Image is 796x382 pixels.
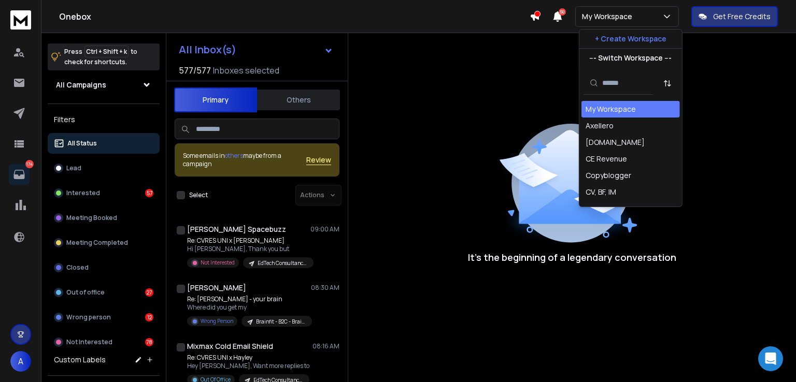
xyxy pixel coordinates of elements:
label: Select [189,191,208,199]
h3: Custom Labels [54,355,106,365]
div: Axellero [586,121,614,131]
p: Out of office [66,288,105,297]
p: Press to check for shortcuts. [64,47,137,67]
div: 57 [145,189,153,197]
h1: All Inbox(s) [179,45,236,55]
p: + Create Workspace [595,34,666,44]
p: 174 [25,160,34,168]
p: Hey [PERSON_NAME], Want more replies to [187,362,309,370]
img: logo [10,10,31,30]
p: EdTech Consultancies & Solution Providers (White-Label Model) / EU [258,259,307,267]
h3: Filters [48,112,160,127]
p: 08:16 AM [312,342,339,350]
p: It’s the beginning of a legendary conversation [468,250,676,265]
button: Primary [174,87,257,112]
div: 12 [145,313,153,321]
p: Re: CVRES UNI x [PERSON_NAME] [187,237,311,245]
button: Lead [48,158,160,179]
button: Meeting Completed [48,232,160,253]
h1: [PERSON_NAME] Spacebuzz [187,224,286,234]
div: 27 [145,288,153,297]
div: Some emails in maybe from a campaign [183,152,306,168]
p: Get Free Credits [713,11,771,22]
div: Cynethiq [586,203,617,214]
p: --- Switch Workspace --- [589,53,672,63]
span: others [225,151,243,160]
button: All Status [48,133,160,154]
h1: [PERSON_NAME] [187,283,246,293]
p: Meeting Booked [66,214,117,222]
span: Ctrl + Shift + k [84,46,129,57]
p: My Workspace [582,11,636,22]
span: 50 [559,8,566,16]
button: Meeting Booked [48,208,160,228]
button: Wrong person12 [48,307,160,328]
button: Interested57 [48,183,160,203]
div: Open Intercom Messenger [758,346,783,371]
button: Get Free Credits [691,6,778,27]
div: CV, BF, IM [586,187,616,197]
h3: Inboxes selected [213,64,279,77]
p: Interested [66,189,100,197]
div: 78 [145,338,153,346]
p: Meeting Completed [66,239,128,247]
p: 08:30 AM [311,284,339,292]
p: Brainfit - B2C - Brain Battery - EU [256,318,306,326]
h1: Onebox [59,10,530,23]
button: A [10,351,31,372]
p: Not Interested [66,338,112,346]
p: Where did you get my [187,303,311,312]
p: Not Interested [201,259,235,267]
button: All Inbox(s) [170,39,342,60]
p: Wrong person [66,313,111,321]
button: All Campaigns [48,75,160,95]
a: 174 [9,164,30,185]
button: + Create Workspace [579,30,682,48]
div: [DOMAIN_NAME] [586,137,645,148]
button: Out of office27 [48,282,160,303]
p: Re: [PERSON_NAME] - your brain [187,295,311,303]
p: All Status [67,139,97,148]
h1: All Campaigns [56,80,106,90]
span: 577 / 577 [179,64,211,77]
p: Closed [66,263,89,272]
button: Not Interested78 [48,332,160,352]
p: Lead [66,164,81,172]
button: Closed [48,257,160,278]
button: Others [257,89,340,111]
h1: Mixmax Cold Email Shield [187,341,273,351]
p: 09:00 AM [310,225,339,233]
p: Hi [PERSON_NAME], Thank you but [187,245,311,253]
button: Review [306,155,331,165]
div: My Workspace [586,104,636,114]
div: Copyblogger [586,170,631,181]
button: Sort by Sort A-Z [657,73,678,94]
p: Re: CVRES UNI x Hayley [187,354,309,362]
div: CE Revenue [586,154,627,164]
p: Wrong Person [201,317,233,325]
